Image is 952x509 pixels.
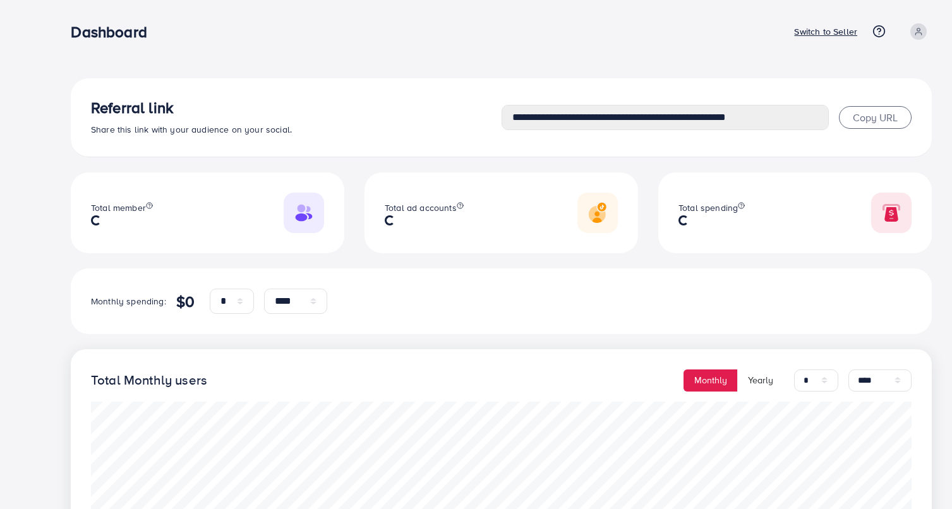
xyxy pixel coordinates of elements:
[871,193,912,233] img: Responsive image
[91,201,146,214] span: Total member
[839,106,912,129] button: Copy URL
[684,369,738,392] button: Monthly
[91,373,207,388] h4: Total Monthly users
[853,111,898,124] span: Copy URL
[91,99,502,117] h3: Referral link
[176,292,195,311] h4: $0
[794,24,857,39] p: Switch to Seller
[284,193,324,233] img: Responsive image
[577,193,618,233] img: Responsive image
[91,294,166,309] p: Monthly spending:
[91,123,292,136] span: Share this link with your audience on your social.
[385,201,457,214] span: Total ad accounts
[71,23,157,41] h3: Dashboard
[678,201,738,214] span: Total spending
[737,369,784,392] button: Yearly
